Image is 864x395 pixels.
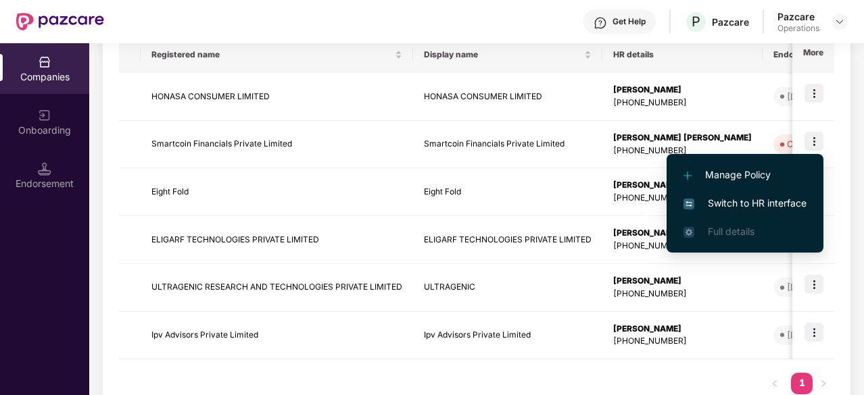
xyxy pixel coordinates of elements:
li: Previous Page [764,373,786,394]
img: svg+xml;base64,PHN2ZyBpZD0iSGVscC0zMngzMiIgeG1sbnM9Imh0dHA6Ly93d3cudzMub3JnLzIwMDAvc3ZnIiB3aWR0aD... [594,16,607,30]
th: Display name [413,36,602,73]
div: [PHONE_NUMBER] [613,192,752,205]
span: Registered name [151,49,392,60]
div: [DATE] [787,280,816,294]
span: Manage Policy [683,167,807,182]
div: [PHONE_NUMBER] [613,288,752,300]
span: right [819,379,827,388]
div: Operations [777,23,819,34]
img: icon [805,84,823,103]
td: Ipv Advisors Private Limited [413,312,602,360]
div: [PERSON_NAME] [613,227,752,240]
div: [PERSON_NAME] [PERSON_NAME] [613,132,752,144]
div: [PHONE_NUMBER] [613,144,752,157]
div: [PERSON_NAME] [613,323,752,336]
td: Eight Fold [141,168,413,216]
div: Pazcare [777,10,819,23]
img: icon [805,132,823,151]
div: Get Help [613,16,646,27]
img: svg+xml;base64,PHN2ZyBpZD0iRHJvcGRvd24tMzJ4MzIiIHhtbG5zPSJodHRwOi8vd3d3LnczLm9yZy8yMDAwL3N2ZyIgd2... [834,16,845,27]
div: [PERSON_NAME] [613,84,752,97]
td: HONASA CONSUMER LIMITED [413,73,602,121]
span: left [771,379,779,388]
div: [PHONE_NUMBER] [613,335,752,348]
button: right [813,373,834,394]
button: left [764,373,786,394]
img: icon [805,323,823,342]
td: Smartcoin Financials Private Limited [141,121,413,169]
img: svg+xml;base64,PHN2ZyB4bWxucz0iaHR0cDovL3d3dy53My5vcmcvMjAwMC9zdmciIHdpZHRoPSIxMi4yMDEiIGhlaWdodD... [683,172,692,180]
td: Eight Fold [413,168,602,216]
td: ULTRAGENIC [413,264,602,312]
th: Registered name [141,36,413,73]
span: Display name [424,49,581,60]
span: Endorsements [773,49,845,60]
td: HONASA CONSUMER LIMITED [141,73,413,121]
span: P [692,14,700,30]
td: Smartcoin Financials Private Limited [413,121,602,169]
div: Pazcare [712,16,749,28]
img: svg+xml;base64,PHN2ZyB4bWxucz0iaHR0cDovL3d3dy53My5vcmcvMjAwMC9zdmciIHdpZHRoPSIxNi4zNjMiIGhlaWdodD... [683,227,694,238]
img: svg+xml;base64,PHN2ZyB4bWxucz0iaHR0cDovL3d3dy53My5vcmcvMjAwMC9zdmciIHdpZHRoPSIxNiIgaGVpZ2h0PSIxNi... [683,199,694,209]
td: ULTRAGENIC RESEARCH AND TECHNOLOGIES PRIVATE LIMITED [141,264,413,312]
img: New Pazcare Logo [16,13,104,30]
div: [PERSON_NAME] [613,179,752,192]
div: [DATE] [787,90,816,103]
th: HR details [602,36,763,73]
li: 1 [791,373,813,394]
li: Next Page [813,373,834,394]
img: icon [805,275,823,294]
div: [PERSON_NAME] [613,275,752,288]
td: ELIGARF TECHNOLOGIES PRIVATE LIMITED [141,216,413,264]
td: Ipv Advisors Private Limited [141,312,413,360]
div: [PHONE_NUMBER] [613,97,752,109]
span: Switch to HR interface [683,196,807,211]
div: [PHONE_NUMBER] [613,240,752,253]
img: svg+xml;base64,PHN2ZyB3aWR0aD0iMjAiIGhlaWdodD0iMjAiIHZpZXdCb3g9IjAgMCAyMCAyMCIgZmlsbD0ibm9uZSIgeG... [38,109,51,122]
div: [DATE] [787,328,816,342]
img: svg+xml;base64,PHN2ZyBpZD0iQ29tcGFuaWVzIiB4bWxucz0iaHR0cDovL3d3dy53My5vcmcvMjAwMC9zdmciIHdpZHRoPS... [38,55,51,69]
a: 1 [791,373,813,393]
td: ELIGARF TECHNOLOGIES PRIVATE LIMITED [413,216,602,264]
th: More [792,36,834,73]
img: svg+xml;base64,PHN2ZyB3aWR0aD0iMTQuNSIgaGVpZ2h0PSIxNC41IiB2aWV3Qm94PSIwIDAgMTYgMTYiIGZpbGw9Im5vbm... [38,162,51,176]
div: Overdue - 51d [787,137,849,151]
span: Full details [708,226,754,237]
